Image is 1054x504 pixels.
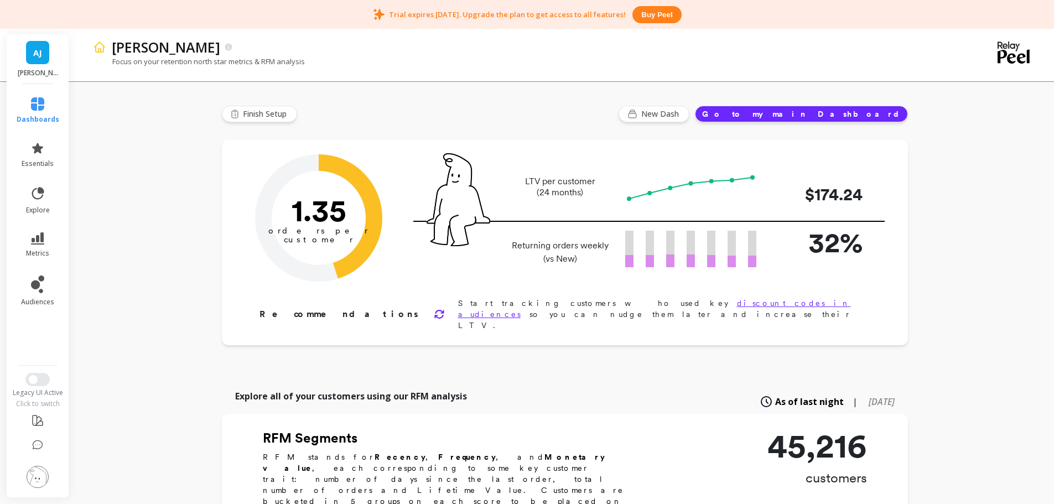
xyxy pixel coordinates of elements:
button: Finish Setup [222,106,297,122]
tspan: orders per [268,226,369,236]
p: Artizan Joyeria [112,38,220,56]
p: Recommendations [259,308,420,321]
span: dashboards [17,115,59,124]
span: Finish Setup [243,108,290,119]
p: $174.24 [774,182,863,207]
span: [DATE] [869,396,895,408]
p: Artizan Joyeria [18,69,58,77]
span: audiences [21,298,54,306]
p: Returning orders weekly (vs New) [508,239,612,266]
p: LTV per customer (24 months) [508,176,612,198]
img: header icon [93,40,106,54]
text: 1.35 [291,192,346,228]
b: Recency [375,453,425,461]
div: Click to switch [6,399,70,408]
span: As of last night [775,395,844,408]
p: customers [767,469,867,487]
span: metrics [26,249,49,258]
p: Focus on your retention north star metrics & RFM analysis [93,56,305,66]
tspan: customer [283,235,354,245]
img: profile picture [27,466,49,488]
p: 32% [774,222,863,263]
span: explore [26,206,50,215]
button: Switch to New UI [25,373,50,386]
h2: RFM Segments [263,429,639,447]
p: Start tracking customers who used key so you can nudge them later and increase their LTV. [458,298,873,331]
img: pal seatted on line [427,153,490,246]
b: Frequency [438,453,496,461]
button: Go to my main Dashboard [695,106,908,122]
button: New Dash [619,106,689,122]
div: Legacy UI Active [6,388,70,397]
span: New Dash [641,108,682,119]
span: AJ [33,46,42,59]
span: essentials [22,159,54,168]
p: Explore all of your customers using our RFM analysis [235,389,467,403]
button: Buy peel [632,6,681,23]
p: 45,216 [767,429,867,463]
p: Trial expires [DATE]. Upgrade the plan to get access to all features! [389,9,626,19]
span: | [853,395,858,408]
